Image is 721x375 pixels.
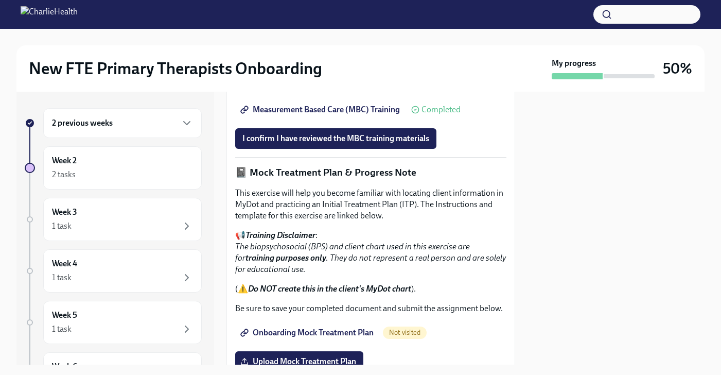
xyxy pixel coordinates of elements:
h3: 50% [663,59,692,78]
h6: Week 6 [52,361,77,372]
em: The biopsychosocial (BPS) and client chart used in this exercise are for . They do not represent ... [235,242,506,274]
h6: Week 3 [52,207,77,218]
a: Week 31 task [25,198,202,241]
a: Measurement Based Care (MBC) Training [235,99,407,120]
span: Measurement Based Care (MBC) Training [242,105,400,115]
div: 1 task [52,272,72,283]
a: Week 41 task [25,249,202,293]
span: Not visited [383,329,427,336]
img: CharlieHealth [21,6,78,23]
div: 1 task [52,220,72,232]
h6: Week 4 [52,258,77,269]
h6: Week 2 [52,155,77,166]
strong: training purposes only [245,253,326,263]
div: 2 tasks [52,169,76,180]
span: Upload Mock Treatment Plan [242,356,356,367]
strong: Do NOT create this in the client's MyDot chart [248,284,411,294]
p: Be sure to save your completed document and submit the assignment below. [235,303,506,314]
strong: My progress [552,58,596,69]
a: Week 22 tasks [25,146,202,190]
p: (⚠️ ). [235,283,506,295]
span: I confirm I have reviewed the MBC training materials [242,133,429,144]
button: I confirm I have reviewed the MBC training materials [235,128,436,149]
div: 1 task [52,323,72,335]
p: 📢 : [235,230,506,275]
strong: Training Disclaimer [245,230,315,240]
span: Completed [421,106,461,114]
a: Week 51 task [25,301,202,344]
p: This exercise will help you become familiar with locating client information in MyDot and practic... [235,187,506,221]
h2: New FTE Primary Therapists Onboarding [29,58,322,79]
a: Onboarding Mock Treatment Plan [235,322,381,343]
h6: Week 5 [52,310,77,321]
label: Upload Mock Treatment Plan [235,351,363,372]
h6: 2 previous weeks [52,117,113,129]
span: Onboarding Mock Treatment Plan [242,328,374,338]
p: 📓 Mock Treatment Plan & Progress Note [235,166,506,179]
div: 2 previous weeks [43,108,202,138]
